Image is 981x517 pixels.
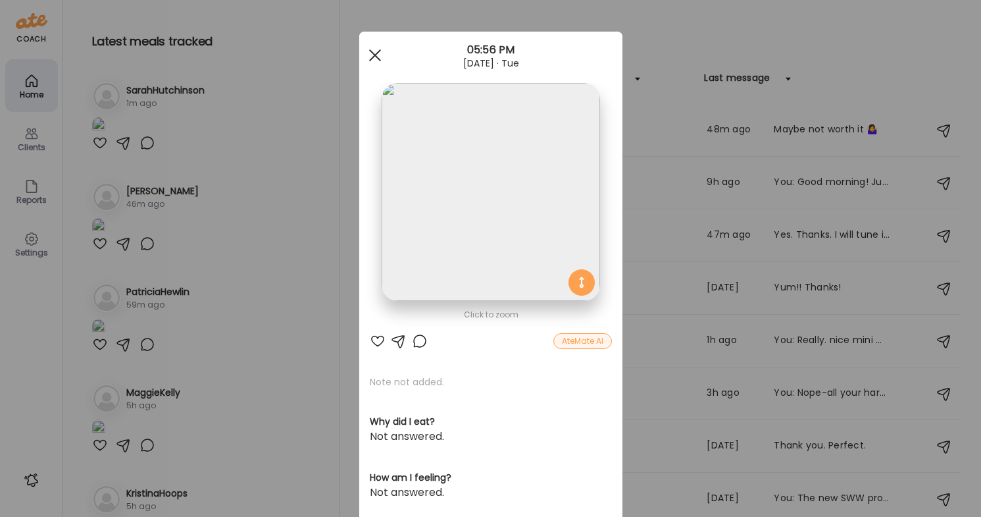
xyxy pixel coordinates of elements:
div: Click to zoom [370,307,612,323]
div: Not answered. [370,429,612,445]
p: Note not added. [370,375,612,389]
div: AteMate AI [553,333,612,349]
h3: Why did I eat? [370,415,612,429]
img: images%2FPmm2PXbGH0Z5JiI7kyACT0OViMx2%2FPPgYefqvqnPDue8fcJZj%2Fkm116wzD58hyChboni5R_1080 [382,83,599,301]
div: Not answered. [370,485,612,501]
div: [DATE] · Tue [359,58,622,68]
h3: How am I feeling? [370,471,612,485]
div: 05:56 PM [359,42,622,58]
